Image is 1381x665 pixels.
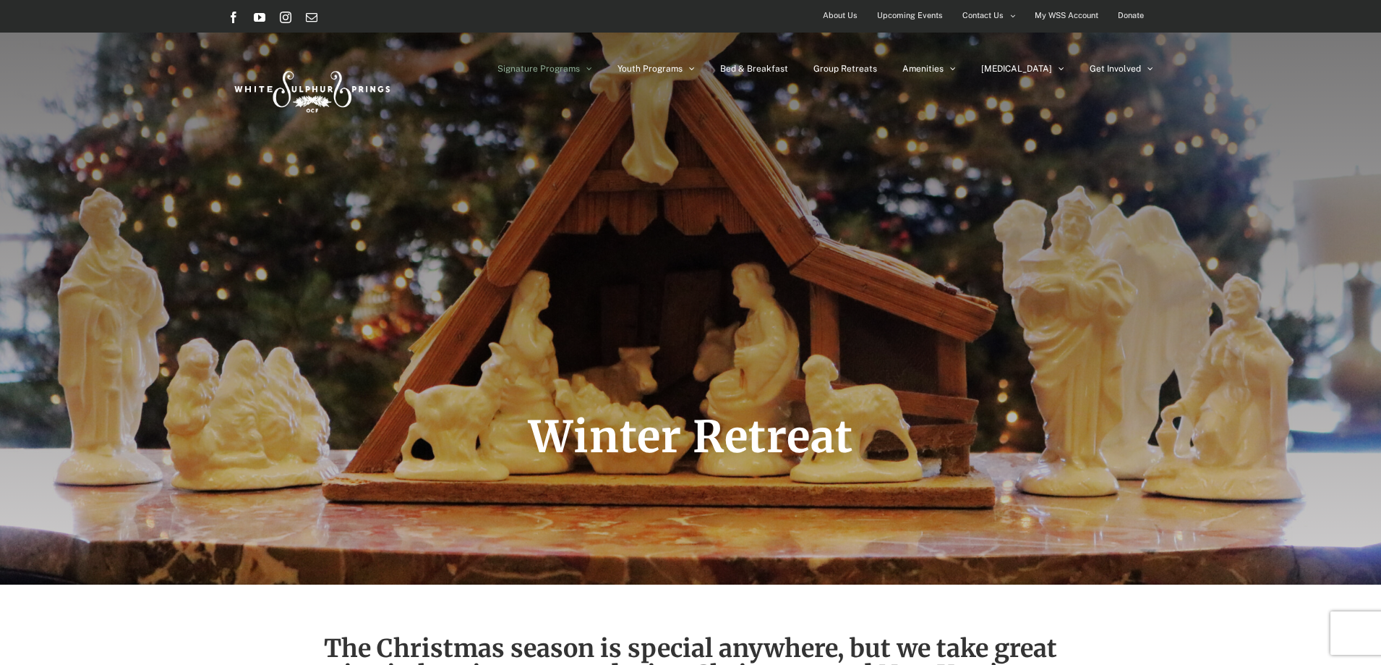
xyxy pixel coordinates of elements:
[962,5,1004,26] span: Contact Us
[1118,5,1144,26] span: Donate
[1090,33,1153,105] a: Get Involved
[497,33,1153,105] nav: Main Menu
[254,12,265,23] a: YouTube
[617,33,695,105] a: Youth Programs
[813,64,877,73] span: Group Retreats
[529,410,853,464] span: Winter Retreat
[877,5,943,26] span: Upcoming Events
[823,5,858,26] span: About Us
[497,64,580,73] span: Signature Programs
[280,12,291,23] a: Instagram
[228,55,394,123] img: White Sulphur Springs Logo
[813,33,877,105] a: Group Retreats
[720,33,788,105] a: Bed & Breakfast
[720,64,788,73] span: Bed & Breakfast
[981,64,1052,73] span: [MEDICAL_DATA]
[1090,64,1141,73] span: Get Involved
[228,12,239,23] a: Facebook
[306,12,317,23] a: Email
[1035,5,1098,26] span: My WSS Account
[617,64,683,73] span: Youth Programs
[902,33,956,105] a: Amenities
[981,33,1064,105] a: [MEDICAL_DATA]
[497,33,592,105] a: Signature Programs
[902,64,944,73] span: Amenities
